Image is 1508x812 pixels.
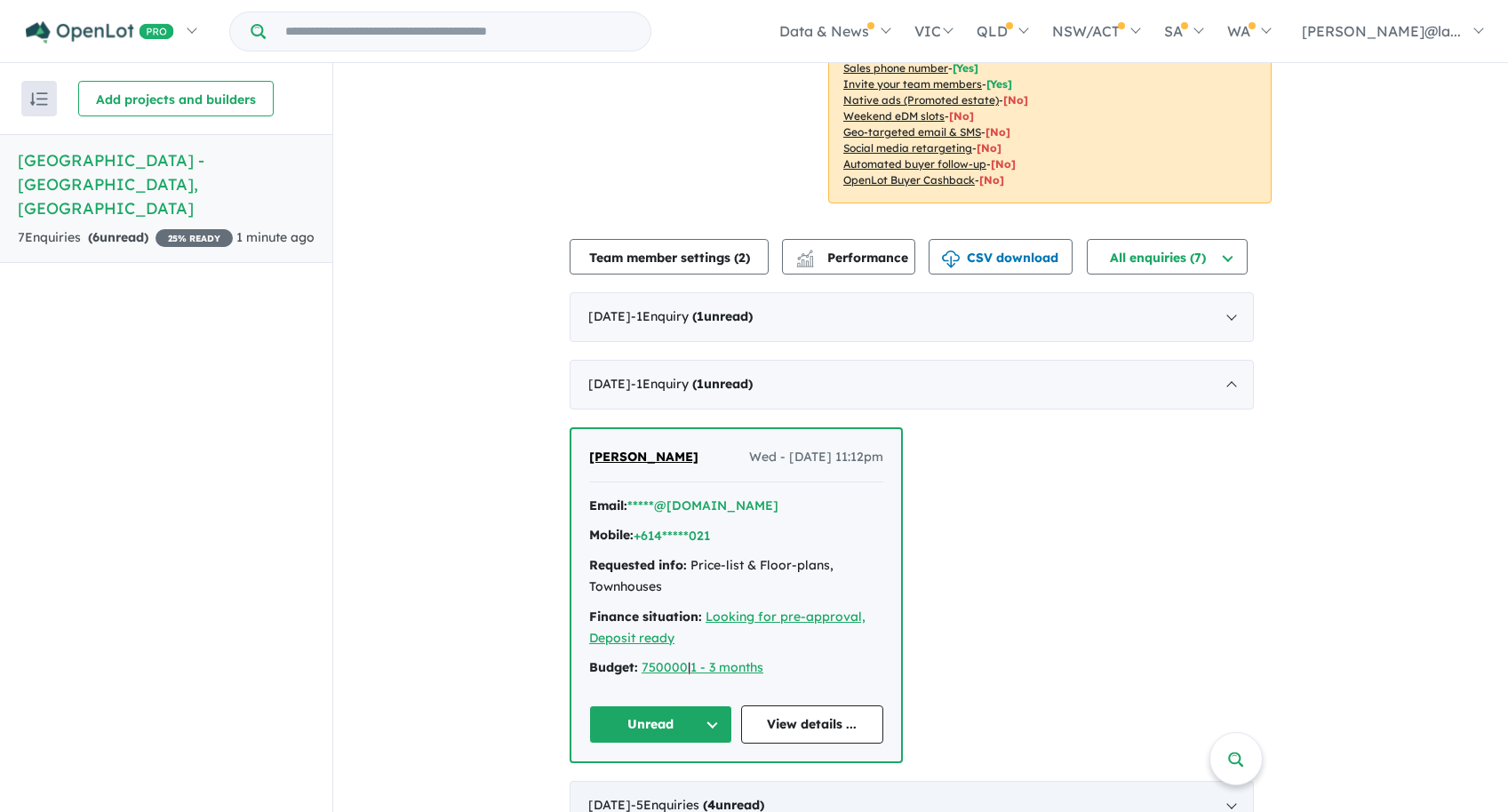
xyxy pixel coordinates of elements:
button: All enquiries (7) [1087,239,1248,275]
span: - 1 Enquir y [631,376,753,392]
button: Unread [589,705,732,744]
button: CSV download [929,239,1073,275]
div: [DATE] [570,292,1254,342]
span: - 1 Enquir y [631,308,753,324]
u: Social media retargeting [843,141,972,155]
u: Sales phone number [843,61,948,75]
img: bar-chart.svg [796,256,814,267]
span: 25 % READY [156,229,233,247]
a: [PERSON_NAME] [589,447,698,468]
strong: Budget: [589,659,638,675]
button: Performance [782,239,915,275]
strong: ( unread) [692,376,753,392]
div: | [589,657,883,679]
span: 2 [738,250,746,266]
span: [ Yes ] [953,61,978,75]
a: 750000 [642,659,688,675]
span: [ Yes ] [986,77,1012,91]
span: [No] [949,109,974,123]
span: [No] [985,125,1010,139]
u: Weekend eDM slots [843,109,945,123]
strong: ( unread) [88,229,148,245]
input: Try estate name, suburb, builder or developer [269,12,647,51]
span: Performance [799,250,908,266]
span: [No] [979,173,1004,187]
strong: Email: [589,498,627,513]
span: 1 minute ago [236,229,315,245]
a: 1 - 3 months [690,659,763,675]
strong: ( unread) [692,308,753,324]
div: 7 Enquir ies [18,227,233,249]
img: download icon [942,251,960,268]
span: [PERSON_NAME] [589,449,698,465]
span: [No] [1003,93,1028,107]
strong: Requested info: [589,557,687,573]
img: sort.svg [30,92,48,106]
a: View details ... [741,705,884,744]
u: OpenLot Buyer Cashback [843,173,975,187]
span: [No] [977,141,1001,155]
a: Looking for pre-approval, Deposit ready [589,609,866,646]
strong: Mobile: [589,527,634,543]
button: Team member settings (2) [570,239,769,275]
div: Price-list & Floor-plans, Townhouses [589,555,883,598]
span: [PERSON_NAME]@la... [1302,22,1461,40]
span: 6 [92,229,100,245]
u: Invite your team members [843,77,982,91]
h5: [GEOGRAPHIC_DATA] - [GEOGRAPHIC_DATA] , [GEOGRAPHIC_DATA] [18,148,315,220]
u: Automated buyer follow-up [843,157,986,171]
span: [No] [991,157,1016,171]
span: 1 [697,376,704,392]
u: Geo-targeted email & SMS [843,125,981,139]
img: Openlot PRO Logo White [26,21,174,44]
img: line-chart.svg [797,250,813,259]
span: 1 [697,308,704,324]
u: Native ads (Promoted estate) [843,93,999,107]
strong: Finance situation: [589,609,702,625]
button: Add projects and builders [78,81,274,116]
span: Wed - [DATE] 11:12pm [749,447,883,468]
div: [DATE] [570,360,1254,410]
